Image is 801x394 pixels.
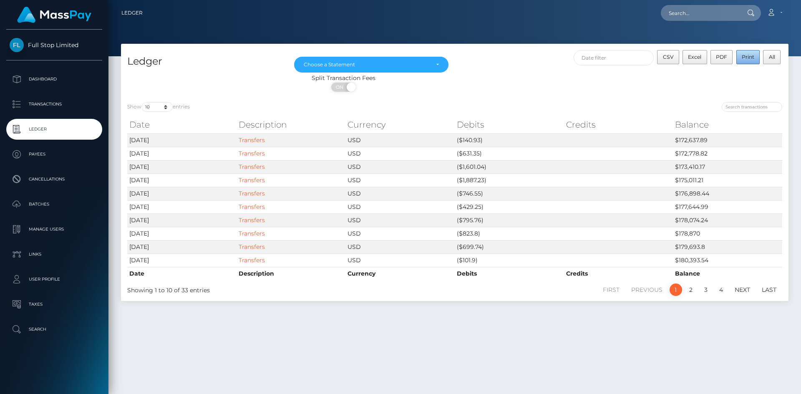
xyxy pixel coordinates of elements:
[345,133,455,147] td: USD
[127,133,237,147] td: [DATE]
[455,147,564,160] td: ($631.35)
[10,148,99,161] p: Payees
[673,213,782,227] td: $178,074.24
[345,160,455,173] td: USD
[10,323,99,336] p: Search
[121,4,143,22] a: Ledger
[455,133,564,147] td: ($140.93)
[455,200,564,213] td: ($429.25)
[239,216,265,224] a: Transfers
[663,54,674,60] span: CSV
[673,253,782,267] td: $180,393.54
[6,94,102,115] a: Transactions
[127,173,237,187] td: [DATE]
[10,123,99,136] p: Ledger
[673,187,782,200] td: $176,898.44
[455,116,564,133] th: Debits
[6,41,102,49] span: Full Stop Limited
[239,243,265,251] a: Transfers
[127,267,237,280] th: Date
[455,267,564,280] th: Debits
[6,244,102,265] a: Links
[345,267,455,280] th: Currency
[673,227,782,240] td: $178,870
[127,213,237,227] td: [DATE]
[455,240,564,253] td: ($699.74)
[239,176,265,184] a: Transfers
[121,74,566,83] div: Split Transaction Fees
[345,213,455,227] td: USD
[769,54,775,60] span: All
[10,298,99,311] p: Taxes
[345,187,455,200] td: USD
[564,116,673,133] th: Credits
[239,150,265,157] a: Transfers
[127,116,237,133] th: Date
[127,200,237,213] td: [DATE]
[10,73,99,85] p: Dashboard
[10,273,99,286] p: User Profile
[239,230,265,237] a: Transfers
[6,119,102,140] a: Ledger
[455,253,564,267] td: ($101.9)
[6,194,102,215] a: Batches
[237,267,346,280] th: Description
[673,160,782,173] td: $173,410.17
[742,54,754,60] span: Print
[673,116,782,133] th: Balance
[10,223,99,236] p: Manage Users
[345,227,455,240] td: USD
[6,219,102,240] a: Manage Users
[127,253,237,267] td: [DATE]
[239,203,265,211] a: Transfers
[574,50,654,65] input: Date filter
[564,267,673,280] th: Credits
[673,200,782,213] td: $177,644.99
[239,163,265,171] a: Transfers
[10,173,99,186] p: Cancellations
[6,69,102,90] a: Dashboard
[10,38,24,52] img: Full Stop Limited
[239,256,265,264] a: Transfers
[455,173,564,187] td: ($1,887.23)
[688,54,701,60] span: Excel
[710,50,733,64] button: PDF
[6,144,102,165] a: Payees
[239,190,265,197] a: Transfers
[673,240,782,253] td: $179,693.8
[683,50,707,64] button: Excel
[700,284,712,296] a: 3
[673,173,782,187] td: $175,011.21
[127,147,237,160] td: [DATE]
[10,248,99,261] p: Links
[6,269,102,290] a: User Profile
[716,54,727,60] span: PDF
[673,267,782,280] th: Balance
[736,50,760,64] button: Print
[345,147,455,160] td: USD
[127,187,237,200] td: [DATE]
[657,50,679,64] button: CSV
[730,284,755,296] a: Next
[127,102,190,112] label: Show entries
[345,253,455,267] td: USD
[673,147,782,160] td: $172,778.82
[455,213,564,227] td: ($795.76)
[6,294,102,315] a: Taxes
[6,169,102,190] a: Cancellations
[17,7,91,23] img: MassPay Logo
[304,61,429,68] div: Choose a Statement
[345,200,455,213] td: USD
[330,83,351,92] span: ON
[127,227,237,240] td: [DATE]
[127,160,237,173] td: [DATE]
[673,133,782,147] td: $172,637.89
[715,284,728,296] a: 4
[10,198,99,211] p: Batches
[670,284,682,296] a: 1
[127,283,393,295] div: Showing 1 to 10 of 33 entries
[345,240,455,253] td: USD
[757,284,781,296] a: Last
[345,173,455,187] td: USD
[237,116,346,133] th: Description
